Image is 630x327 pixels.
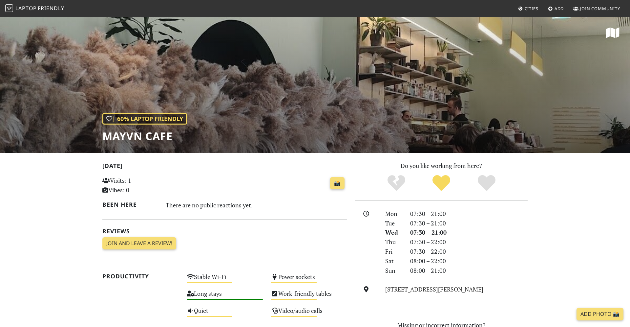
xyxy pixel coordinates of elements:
div: Long stays [183,288,267,305]
div: 07:30 – 21:00 [406,209,532,219]
div: Sun [381,266,406,275]
div: Sat [381,256,406,266]
p: Visits: 1 Vibes: 0 [102,176,179,195]
div: 07:30 – 22:00 [406,247,532,256]
div: Video/audio calls [267,305,351,322]
a: Join and leave a review! [102,237,176,250]
div: 07:30 – 21:00 [406,228,532,237]
img: LaptopFriendly [5,4,13,12]
div: There are no public reactions yet. [166,200,347,210]
span: Cities [525,6,538,12]
div: Fri [381,247,406,256]
h2: [DATE] [102,162,347,172]
div: Power sockets [267,271,351,288]
div: Work-friendly tables [267,288,351,305]
div: Wed [381,228,406,237]
div: | 60% Laptop Friendly [102,113,187,125]
div: Mon [381,209,406,219]
div: 07:30 – 21:00 [406,219,532,228]
a: Cities [515,3,541,14]
div: Quiet [183,305,267,322]
span: Add [555,6,564,12]
a: Add [545,3,567,14]
div: 07:30 – 22:00 [406,237,532,247]
h2: Been here [102,201,158,208]
a: 📸 [330,177,345,190]
span: Friendly [38,5,64,12]
a: Add Photo 📸 [577,308,623,320]
div: Thu [381,237,406,247]
h2: Reviews [102,228,347,235]
a: Join Community [571,3,623,14]
a: [STREET_ADDRESS][PERSON_NAME] [385,285,483,293]
div: Tue [381,219,406,228]
h2: Productivity [102,273,179,280]
div: Stable Wi-Fi [183,271,267,288]
span: Join Community [580,6,620,12]
div: Yes [419,174,464,192]
h1: Mayvn Cafe [102,130,187,142]
a: LaptopFriendly LaptopFriendly [5,3,64,14]
p: Do you like working from here? [355,161,528,171]
div: 08:00 – 22:00 [406,256,532,266]
div: 08:00 – 21:00 [406,266,532,275]
div: Definitely! [464,174,509,192]
div: No [374,174,419,192]
span: Laptop [15,5,37,12]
